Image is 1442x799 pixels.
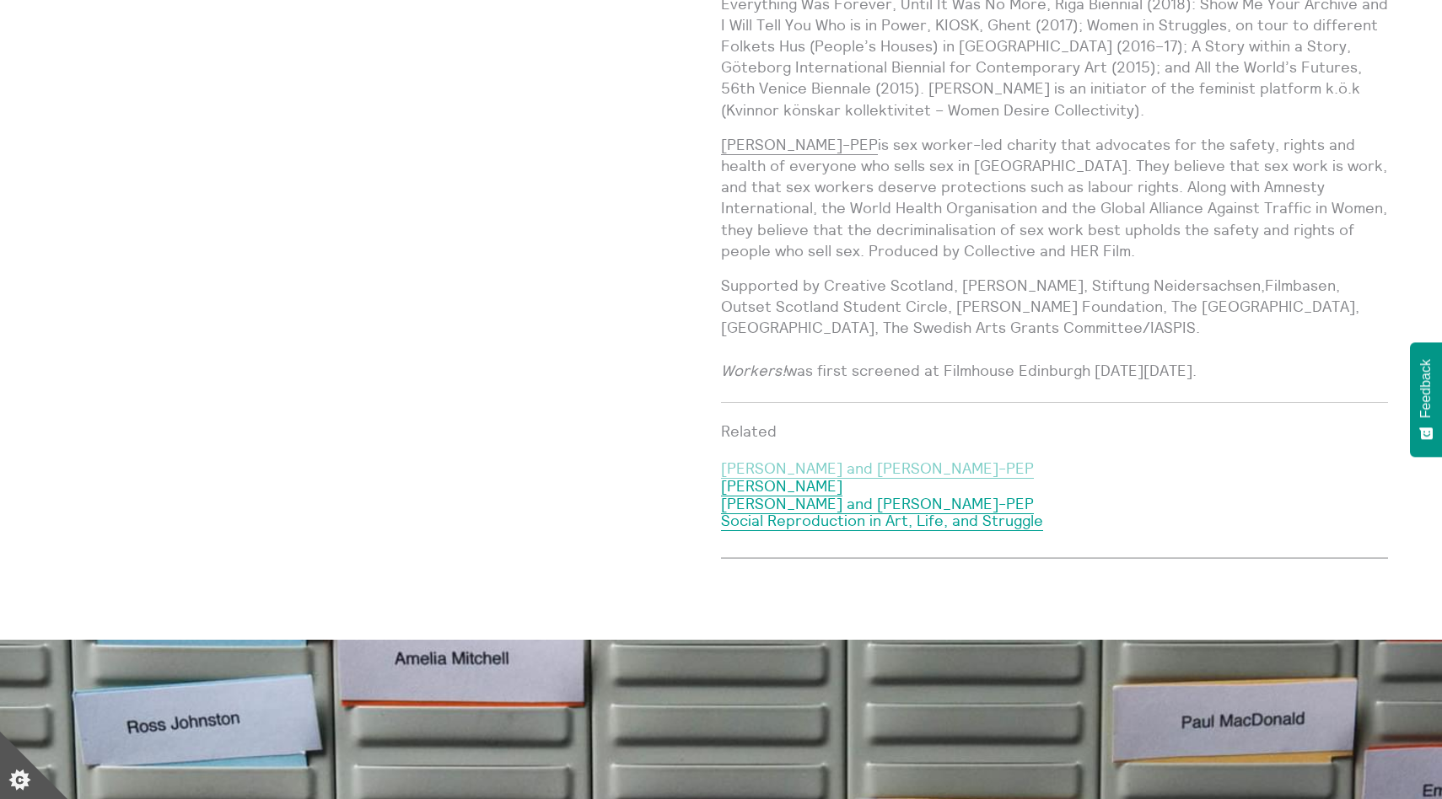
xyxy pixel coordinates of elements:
span: Feedback [1418,359,1434,418]
a: Social Reproduction in Art, Life, and Struggle [721,511,1043,531]
a: [PERSON_NAME]-PEP [721,135,878,155]
p: is sex worker-led charity that advocates for the safety, rights and health of everyone who sells ... [721,134,1388,261]
h4: Related [721,423,1388,441]
a: [PERSON_NAME] and [PERSON_NAME]-PEP [721,458,1034,479]
a: [PERSON_NAME] [721,476,842,496]
button: Feedback - Show survey [1410,342,1442,457]
a: [PERSON_NAME] and [PERSON_NAME]-PEP [721,494,1034,514]
p: Supported by Creative Scotland, [PERSON_NAME], Stiftung Neidersachsen,Filmbasen, Outset Scotland ... [721,275,1388,381]
em: Workers! [721,361,786,380]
